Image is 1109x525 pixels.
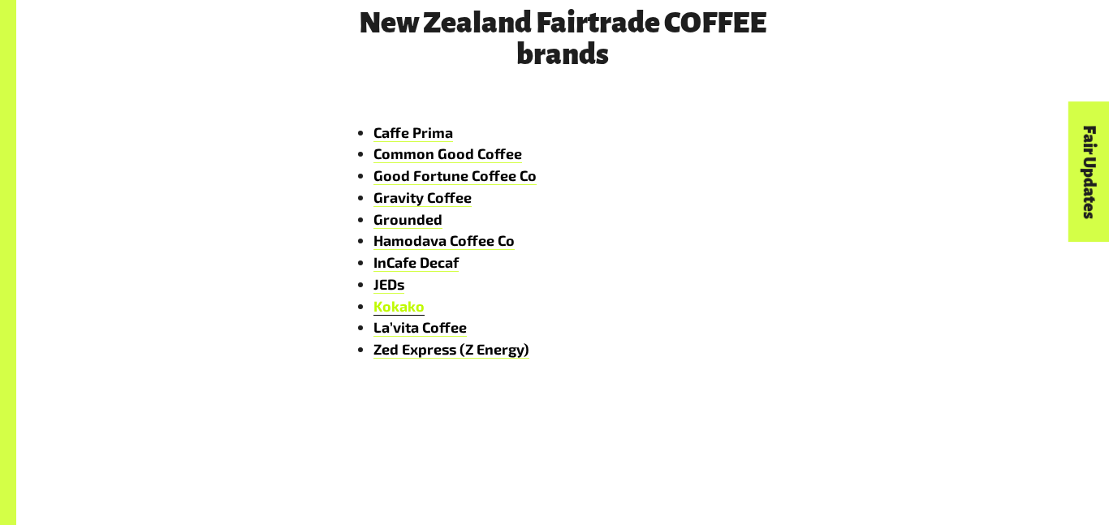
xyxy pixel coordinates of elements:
[373,297,425,316] a: Kokako
[373,275,404,294] a: JEDs
[373,210,442,229] a: Grounded
[373,253,459,272] a: InCafe Decaf
[341,7,784,71] h3: New Zealand Fairtrade COFFEE brands
[373,166,537,185] a: Good Fortune Coffee Co
[373,318,467,337] a: La’vita Coffee
[373,123,453,142] a: Caffe Prima
[373,144,522,163] a: Common Good Coffee
[373,188,472,207] a: Gravity Coffee
[373,340,529,359] a: Zed Express (Z Energy)
[373,231,515,250] a: Hamodava Coffee Co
